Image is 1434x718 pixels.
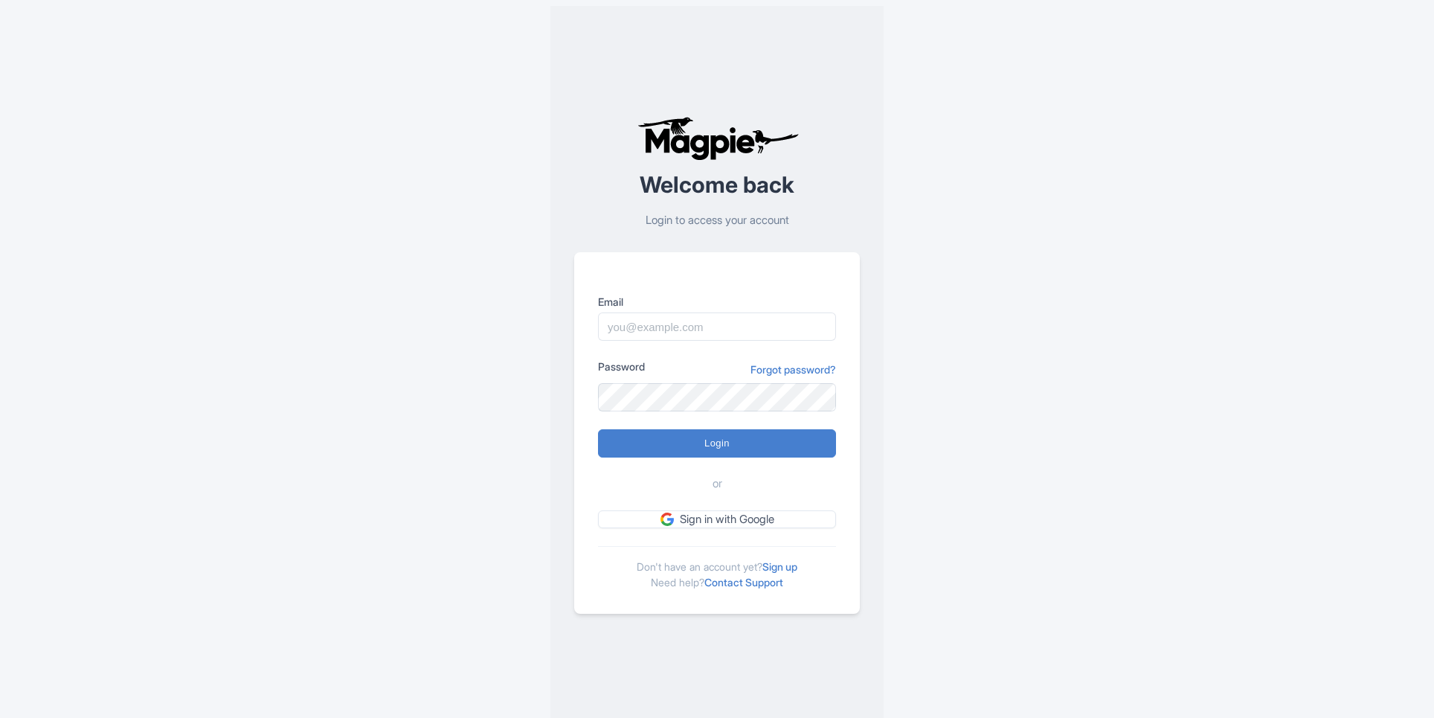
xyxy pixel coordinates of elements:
[598,546,836,590] div: Don't have an account yet? Need help?
[598,359,645,374] label: Password
[713,475,722,493] span: or
[750,362,836,377] a: Forgot password?
[762,560,797,573] a: Sign up
[704,576,783,589] a: Contact Support
[598,312,836,341] input: you@example.com
[598,510,836,529] a: Sign in with Google
[634,116,801,161] img: logo-ab69f6fb50320c5b225c76a69d11143b.png
[660,513,674,526] img: google.svg
[574,212,860,229] p: Login to access your account
[598,294,836,310] label: Email
[598,429,836,458] input: Login
[574,173,860,197] h2: Welcome back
